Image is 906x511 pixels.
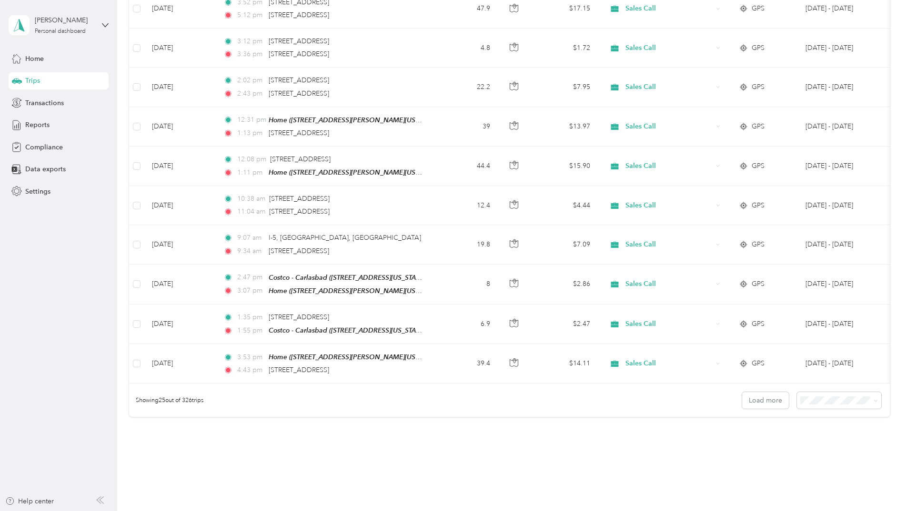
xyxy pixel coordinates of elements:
[625,43,713,53] span: Sales Call
[752,358,765,369] span: GPS
[798,305,885,344] td: Aug 1 - 31, 2025
[435,344,498,383] td: 39.4
[144,344,216,383] td: [DATE]
[35,15,94,25] div: [PERSON_NAME]
[144,305,216,344] td: [DATE]
[237,365,264,375] span: 4:43 pm
[269,287,440,295] span: Home ([STREET_ADDRESS][PERSON_NAME][US_STATE])
[269,353,440,361] span: Home ([STREET_ADDRESS][PERSON_NAME][US_STATE])
[531,68,598,107] td: $7.95
[237,272,264,283] span: 2:47 pm
[531,107,598,147] td: $13.97
[625,358,713,369] span: Sales Call
[25,120,50,130] span: Reports
[435,225,498,264] td: 19.8
[531,186,598,225] td: $4.44
[752,200,765,211] span: GPS
[531,147,598,186] td: $15.90
[269,50,329,58] span: [STREET_ADDRESS]
[531,29,598,68] td: $1.72
[269,195,330,203] span: [STREET_ADDRESS]
[752,161,765,171] span: GPS
[798,265,885,305] td: Aug 1 - 31, 2025
[531,265,598,305] td: $2.86
[237,206,265,217] span: 11:04 am
[269,326,426,334] span: Costco - Carlasbad ([STREET_ADDRESS][US_STATE])
[237,194,265,204] span: 10:38 am
[269,37,329,45] span: [STREET_ADDRESS]
[435,68,498,107] td: 22.2
[270,155,331,163] span: [STREET_ADDRESS]
[752,82,765,92] span: GPS
[798,186,885,225] td: Aug 1 - 31, 2025
[25,54,44,64] span: Home
[752,279,765,289] span: GPS
[269,313,329,321] span: [STREET_ADDRESS]
[752,3,765,14] span: GPS
[625,121,713,132] span: Sales Call
[25,76,40,86] span: Trips
[752,319,765,329] span: GPS
[269,234,421,242] span: I-5, [GEOGRAPHIC_DATA], [GEOGRAPHIC_DATA]
[269,274,426,282] span: Costco - Carlasbad ([STREET_ADDRESS][US_STATE])
[237,325,264,336] span: 1:55 pm
[144,225,216,264] td: [DATE]
[269,76,329,84] span: [STREET_ADDRESS]
[625,279,713,289] span: Sales Call
[853,458,906,511] iframe: Everlance-gr Chat Button Frame
[269,168,440,177] span: Home ([STREET_ADDRESS][PERSON_NAME][US_STATE])
[237,115,264,125] span: 12:31 pm
[752,43,765,53] span: GPS
[237,167,264,178] span: 1:11 pm
[435,107,498,147] td: 39
[5,496,54,506] button: Help center
[144,147,216,186] td: [DATE]
[237,352,264,363] span: 3:53 pm
[435,29,498,68] td: 4.8
[237,154,266,165] span: 12:08 pm
[435,305,498,344] td: 6.9
[435,265,498,305] td: 8
[237,49,264,59] span: 3:36 pm
[144,68,216,107] td: [DATE]
[531,344,598,383] td: $14.11
[237,285,264,296] span: 3:07 pm
[144,186,216,225] td: [DATE]
[237,128,264,138] span: 1:13 pm
[269,116,440,124] span: Home ([STREET_ADDRESS][PERSON_NAME][US_STATE])
[752,121,765,132] span: GPS
[25,142,63,152] span: Compliance
[798,225,885,264] td: Aug 1 - 31, 2025
[237,312,264,323] span: 1:35 pm
[269,11,329,19] span: [STREET_ADDRESS]
[435,186,498,225] td: 12.4
[531,305,598,344] td: $2.47
[798,344,885,383] td: Aug 1 - 31, 2025
[144,265,216,305] td: [DATE]
[531,225,598,264] td: $7.09
[625,319,713,329] span: Sales Call
[625,161,713,171] span: Sales Call
[269,207,330,216] span: [STREET_ADDRESS]
[237,233,264,243] span: 9:07 am
[237,36,264,47] span: 3:12 pm
[25,98,64,108] span: Transactions
[237,10,264,20] span: 5:12 pm
[742,392,789,409] button: Load more
[144,107,216,147] td: [DATE]
[25,187,50,197] span: Settings
[798,68,885,107] td: Aug 1 - 31, 2025
[625,3,713,14] span: Sales Call
[752,239,765,250] span: GPS
[269,129,329,137] span: [STREET_ADDRESS]
[129,396,203,405] span: Showing 25 out of 326 trips
[144,29,216,68] td: [DATE]
[625,82,713,92] span: Sales Call
[237,246,264,256] span: 9:34 am
[269,366,329,374] span: [STREET_ADDRESS]
[625,239,713,250] span: Sales Call
[798,147,885,186] td: Aug 1 - 31, 2025
[237,75,264,86] span: 2:02 pm
[25,164,66,174] span: Data exports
